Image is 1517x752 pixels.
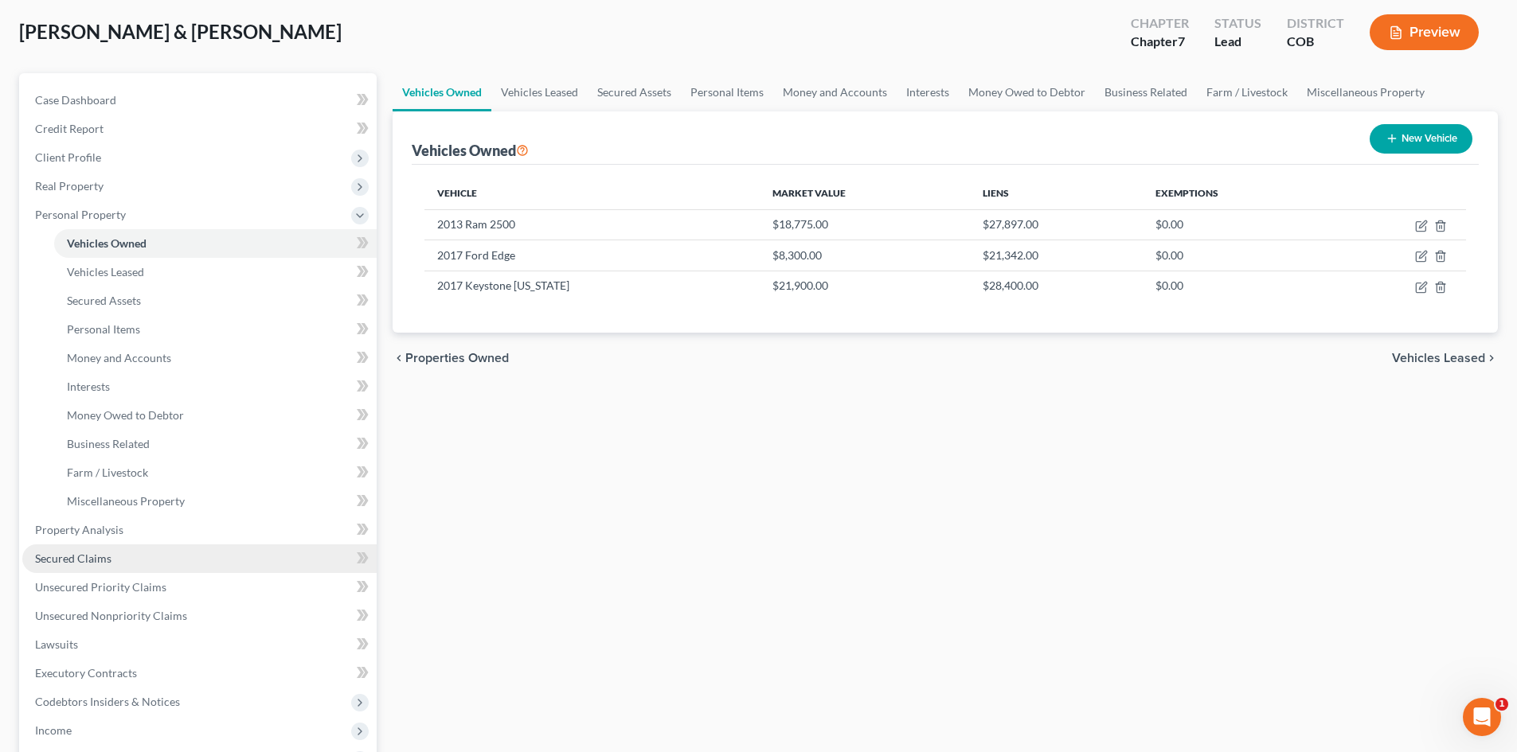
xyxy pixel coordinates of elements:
a: Case Dashboard [22,86,377,115]
td: $27,897.00 [970,209,1143,240]
a: Credit Report [22,115,377,143]
iframe: Intercom live chat [1463,698,1501,736]
a: Business Related [1095,73,1197,111]
span: Executory Contracts [35,666,137,680]
a: Business Related [54,430,377,458]
a: Secured Assets [54,286,377,315]
a: Miscellaneous Property [54,487,377,516]
a: Unsecured Priority Claims [22,573,377,602]
a: Miscellaneous Property [1297,73,1434,111]
a: Secured Assets [588,73,681,111]
span: Miscellaneous Property [67,494,185,508]
div: Chapter [1131,33,1189,51]
span: Money Owed to Debtor [67,408,184,422]
a: Personal Items [54,315,377,344]
button: chevron_left Properties Owned [393,352,509,364]
span: Credit Report [35,122,104,135]
div: Chapter [1131,14,1189,33]
td: $0.00 [1143,209,1331,240]
span: 7 [1178,33,1185,49]
a: Money Owed to Debtor [959,73,1095,111]
a: Farm / Livestock [1197,73,1297,111]
span: Interests [67,380,110,393]
button: New Vehicle [1370,124,1472,154]
span: Real Property [35,179,104,193]
a: Farm / Livestock [54,458,377,487]
td: $18,775.00 [760,209,970,240]
a: Vehicles Owned [54,229,377,258]
span: Business Related [67,437,150,450]
span: Property Analysis [35,523,123,536]
i: chevron_left [393,352,405,364]
span: Vehicles Owned [67,236,147,250]
span: [PERSON_NAME] & [PERSON_NAME] [19,20,342,43]
span: Vehicles Leased [67,265,144,279]
span: Lawsuits [35,637,78,651]
span: Personal Property [35,208,126,221]
span: Properties Owned [405,352,509,364]
span: Case Dashboard [35,93,116,107]
a: Property Analysis [22,516,377,544]
td: 2013 Ram 2500 [424,209,760,240]
div: Status [1214,14,1261,33]
a: Vehicles Owned [393,73,491,111]
span: Farm / Livestock [67,466,148,479]
a: Money and Accounts [54,344,377,372]
span: Personal Items [67,322,140,336]
button: Preview [1370,14,1479,50]
span: Client Profile [35,150,101,164]
span: Unsecured Nonpriority Claims [35,609,187,622]
a: Interests [897,73,959,111]
span: Secured Claims [35,551,111,565]
a: Money Owed to Debtor [54,401,377,430]
td: 2017 Ford Edge [424,240,760,271]
span: Income [35,723,72,737]
span: 1 [1495,698,1508,711]
td: $21,342.00 [970,240,1143,271]
span: Vehicles Leased [1392,352,1485,364]
i: chevron_right [1485,352,1498,364]
a: Vehicles Leased [54,258,377,286]
th: Market Value [760,177,970,209]
div: District [1287,14,1344,33]
span: Unsecured Priority Claims [35,580,166,594]
td: 2017 Keystone [US_STATE] [424,271,760,301]
a: Executory Contracts [22,659,377,688]
a: Personal Items [681,73,773,111]
td: $0.00 [1143,271,1331,301]
th: Exemptions [1143,177,1331,209]
span: Money and Accounts [67,351,171,364]
a: Vehicles Leased [491,73,588,111]
a: Interests [54,372,377,401]
a: Lawsuits [22,630,377,659]
a: Secured Claims [22,544,377,573]
td: $28,400.00 [970,271,1143,301]
a: Unsecured Nonpriority Claims [22,602,377,630]
th: Liens [970,177,1143,209]
th: Vehicle [424,177,760,209]
span: Secured Assets [67,294,141,307]
a: Money and Accounts [773,73,897,111]
div: Lead [1214,33,1261,51]
div: COB [1287,33,1344,51]
td: $0.00 [1143,240,1331,271]
span: Codebtors Insiders & Notices [35,695,180,708]
button: Vehicles Leased chevron_right [1392,352,1498,364]
td: $8,300.00 [760,240,970,271]
td: $21,900.00 [760,271,970,301]
div: Vehicles Owned [412,141,529,160]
